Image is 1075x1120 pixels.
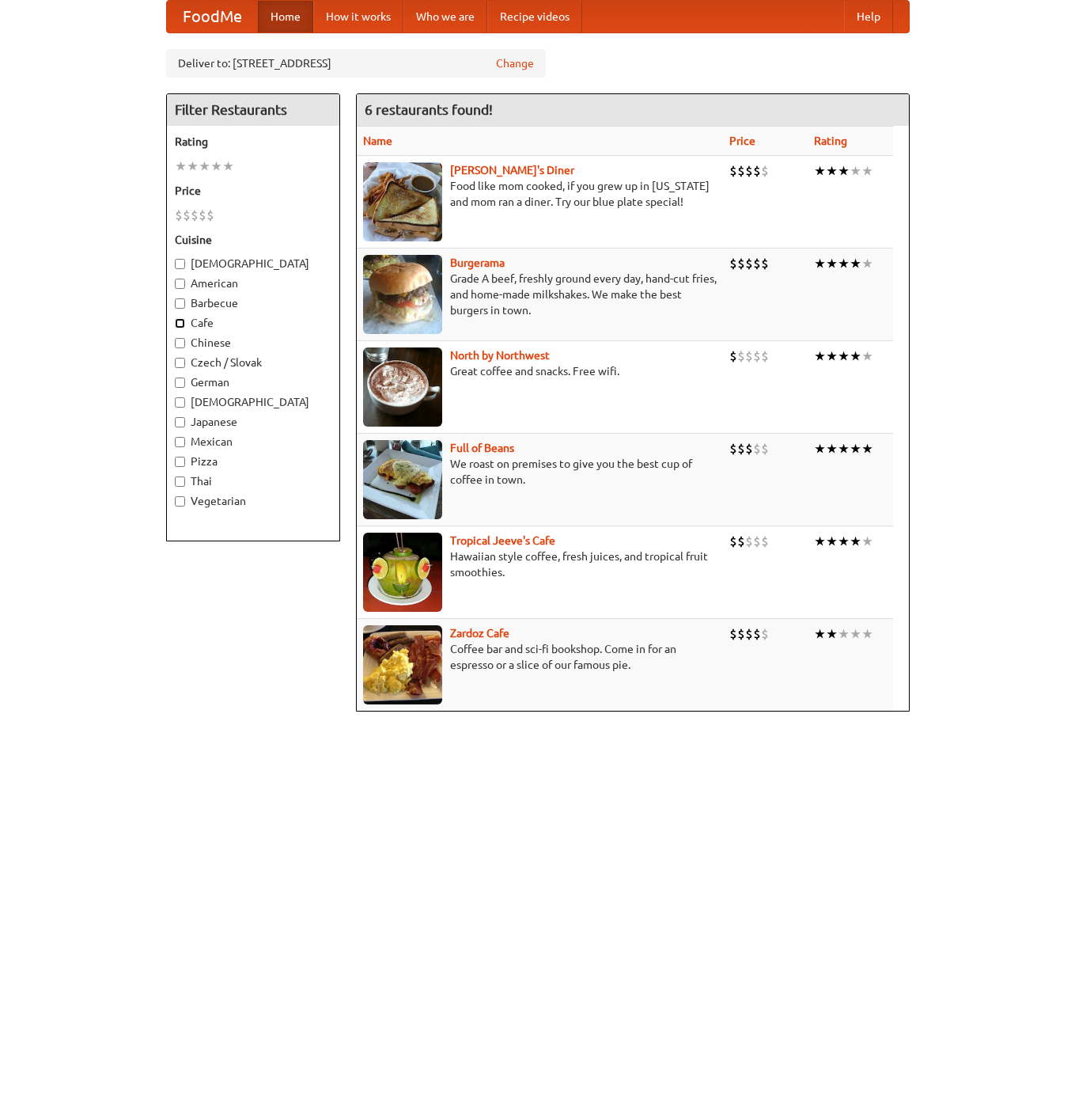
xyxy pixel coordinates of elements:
[753,347,761,365] li: $
[175,473,331,489] label: Thai
[814,533,826,550] li: ★
[450,534,555,547] a: Tropical Jeeve's Cafe
[175,335,331,351] label: Chinese
[183,207,191,224] li: $
[191,207,199,224] li: $
[487,1,582,32] a: Recipe videos
[167,1,258,32] a: FoodMe
[175,417,185,427] input: Japanese
[838,347,850,365] li: ★
[222,158,234,175] li: ★
[175,259,185,269] input: [DEMOGRAPHIC_DATA]
[850,533,861,550] li: ★
[737,347,745,365] li: $
[737,625,745,643] li: $
[450,442,514,454] a: Full of Beans
[737,440,745,457] li: $
[450,349,550,362] a: North by Northwest
[206,207,214,224] li: $
[175,318,185,328] input: Cafe
[826,255,838,272] li: ★
[175,158,187,175] li: ★
[175,298,185,309] input: Barbecue
[761,162,769,180] li: $
[850,162,861,180] li: ★
[175,338,185,348] input: Chinese
[175,434,331,450] label: Mexican
[729,625,737,643] li: $
[175,374,331,390] label: German
[745,255,753,272] li: $
[450,164,574,177] b: [PERSON_NAME]'s Diner
[450,256,505,269] a: Burgerama
[175,134,331,150] h5: Rating
[753,255,761,272] li: $
[838,162,850,180] li: ★
[814,162,826,180] li: ★
[166,49,546,78] div: Deliver to: [STREET_ADDRESS]
[850,440,861,457] li: ★
[363,641,717,673] p: Coffee bar and sci-fi bookshop. Come in for an espresso or a slice of our famous pie.
[761,347,769,365] li: $
[175,232,331,248] h5: Cuisine
[363,363,717,379] p: Great coffee and snacks. Free wifi.
[838,533,850,550] li: ★
[363,255,442,334] img: burgerama.jpg
[745,440,753,457] li: $
[826,162,838,180] li: ★
[861,162,873,180] li: ★
[838,255,850,272] li: ★
[403,1,487,32] a: Who we are
[363,625,442,704] img: zardoz.jpg
[363,135,392,147] a: Name
[175,256,331,271] label: [DEMOGRAPHIC_DATA]
[861,533,873,550] li: ★
[175,397,185,408] input: [DEMOGRAPHIC_DATA]
[745,625,753,643] li: $
[175,476,185,487] input: Thai
[175,394,331,410] label: [DEMOGRAPHIC_DATA]
[761,625,769,643] li: $
[761,440,769,457] li: $
[258,1,313,32] a: Home
[450,627,509,640] a: Zardoz Cafe
[199,207,206,224] li: $
[729,440,737,457] li: $
[175,378,185,388] input: German
[363,271,717,318] p: Grade A beef, freshly ground every day, hand-cut fries, and home-made milkshakes. We make the bes...
[753,162,761,180] li: $
[175,279,185,289] input: American
[826,533,838,550] li: ★
[826,347,838,365] li: ★
[175,315,331,331] label: Cafe
[850,625,861,643] li: ★
[761,255,769,272] li: $
[737,162,745,180] li: $
[826,625,838,643] li: ★
[838,625,850,643] li: ★
[745,162,753,180] li: $
[313,1,403,32] a: How it works
[175,183,331,199] h5: Price
[175,207,183,224] li: $
[363,533,442,612] img: jeeves.jpg
[167,94,339,126] h4: Filter Restaurants
[175,454,331,469] label: Pizza
[363,549,717,580] p: Hawaiian style coffee, fresh juices, and tropical fruit smoothies.
[838,440,850,457] li: ★
[814,255,826,272] li: ★
[753,533,761,550] li: $
[365,102,493,117] ng-pluralize: 6 restaurants found!
[861,440,873,457] li: ★
[861,347,873,365] li: ★
[814,347,826,365] li: ★
[363,178,717,210] p: Food like mom cooked, if you grew up in [US_STATE] and mom ran a diner. Try our blue plate special!
[737,533,745,550] li: $
[745,347,753,365] li: $
[175,355,331,370] label: Czech / Slovak
[175,437,185,447] input: Mexican
[363,456,717,488] p: We roast on premises to give you the best cup of coffee in town.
